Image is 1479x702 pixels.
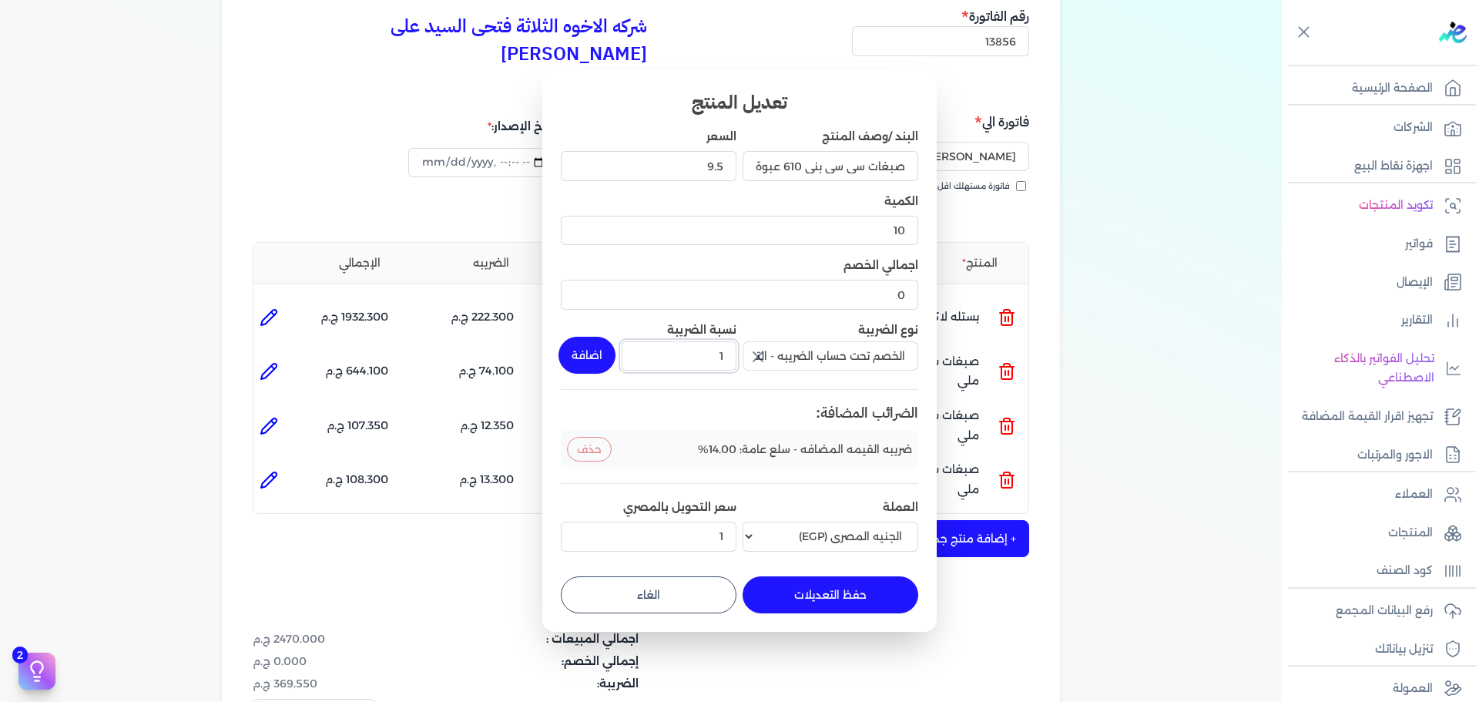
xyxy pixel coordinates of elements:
[822,129,918,143] label: البند /وصف المنتج
[743,576,918,613] button: حفظ التعديلات
[558,337,615,374] button: اضافة
[622,341,736,371] input: نسبة الضريبة
[843,258,918,272] label: اجمالي الخصم
[698,442,912,458] span: ضريبه القيمه المضافه - سلع عامة: 14.00%
[743,322,918,338] label: نوع الضريبة
[567,437,612,462] button: حذف
[623,500,736,514] label: سعر التحويل بالمصري
[743,151,918,180] input: البند /وصف المنتج
[561,576,736,613] button: الغاء
[743,341,918,371] input: اختر نوع الضريبة
[883,500,918,514] label: العملة
[561,216,918,245] input: الكمية
[561,280,918,309] input: اجمالي الخصم
[561,522,736,551] input: سعر التحويل بالمصري
[561,89,918,116] h3: تعديل المنتج
[561,402,918,425] h4: الضرائب المضافة:
[561,151,736,180] input: السعر
[743,341,918,377] button: اختر نوع الضريبة
[884,194,918,208] label: الكمية
[667,323,736,337] label: نسبة الضريبة
[706,129,736,143] label: السعر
